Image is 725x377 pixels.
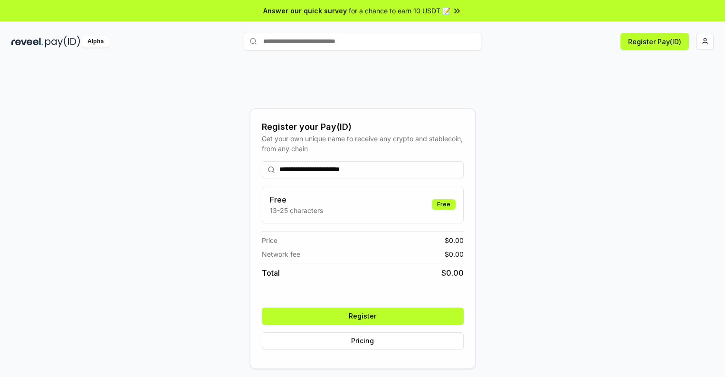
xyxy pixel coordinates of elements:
[432,199,456,210] div: Free
[45,36,80,48] img: pay_id
[262,332,464,349] button: Pricing
[262,249,300,259] span: Network fee
[263,6,347,16] span: Answer our quick survey
[82,36,109,48] div: Alpha
[270,194,323,205] h3: Free
[262,235,277,245] span: Price
[262,267,280,279] span: Total
[620,33,689,50] button: Register Pay(ID)
[262,120,464,134] div: Register your Pay(ID)
[441,267,464,279] span: $ 0.00
[349,6,450,16] span: for a chance to earn 10 USDT 📝
[445,249,464,259] span: $ 0.00
[445,235,464,245] span: $ 0.00
[270,205,323,215] p: 13-25 characters
[262,134,464,154] div: Get your own unique name to receive any crypto and stablecoin, from any chain
[11,36,43,48] img: reveel_dark
[262,308,464,325] button: Register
